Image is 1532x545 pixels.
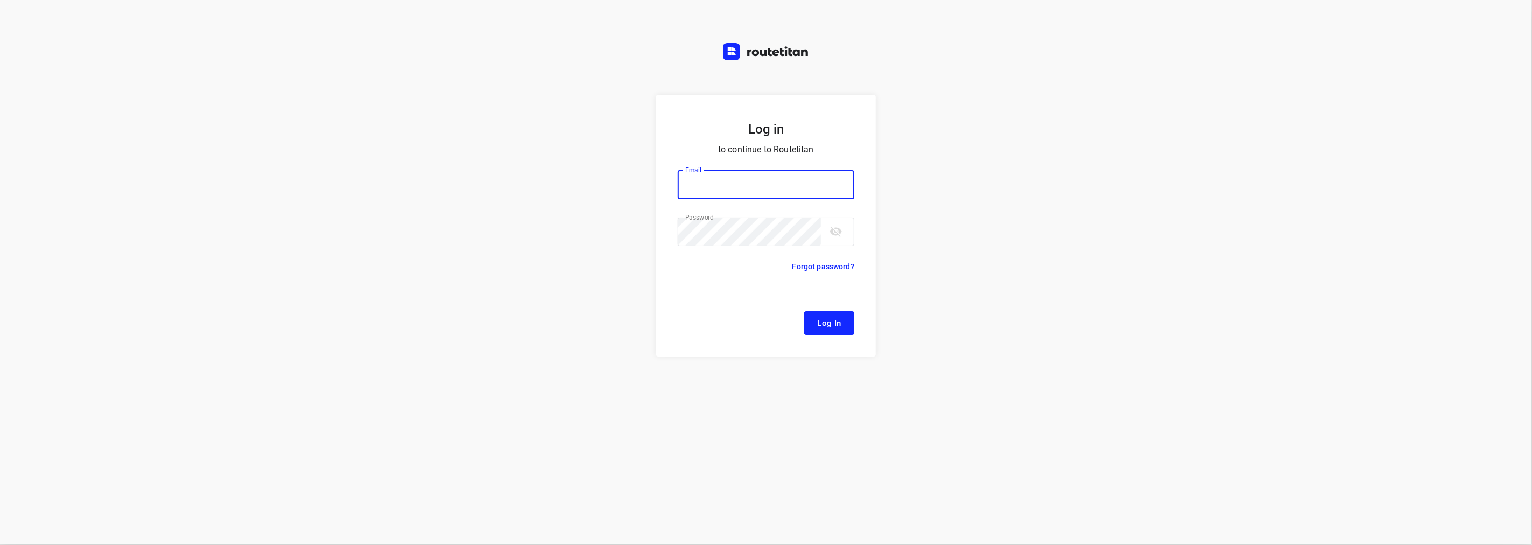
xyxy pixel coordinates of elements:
[817,316,841,330] span: Log In
[804,311,854,335] button: Log In
[723,43,809,60] img: Routetitan
[678,121,854,138] h5: Log in
[678,142,854,157] p: to continue to Routetitan
[792,260,854,273] p: Forgot password?
[825,221,847,242] button: toggle password visibility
